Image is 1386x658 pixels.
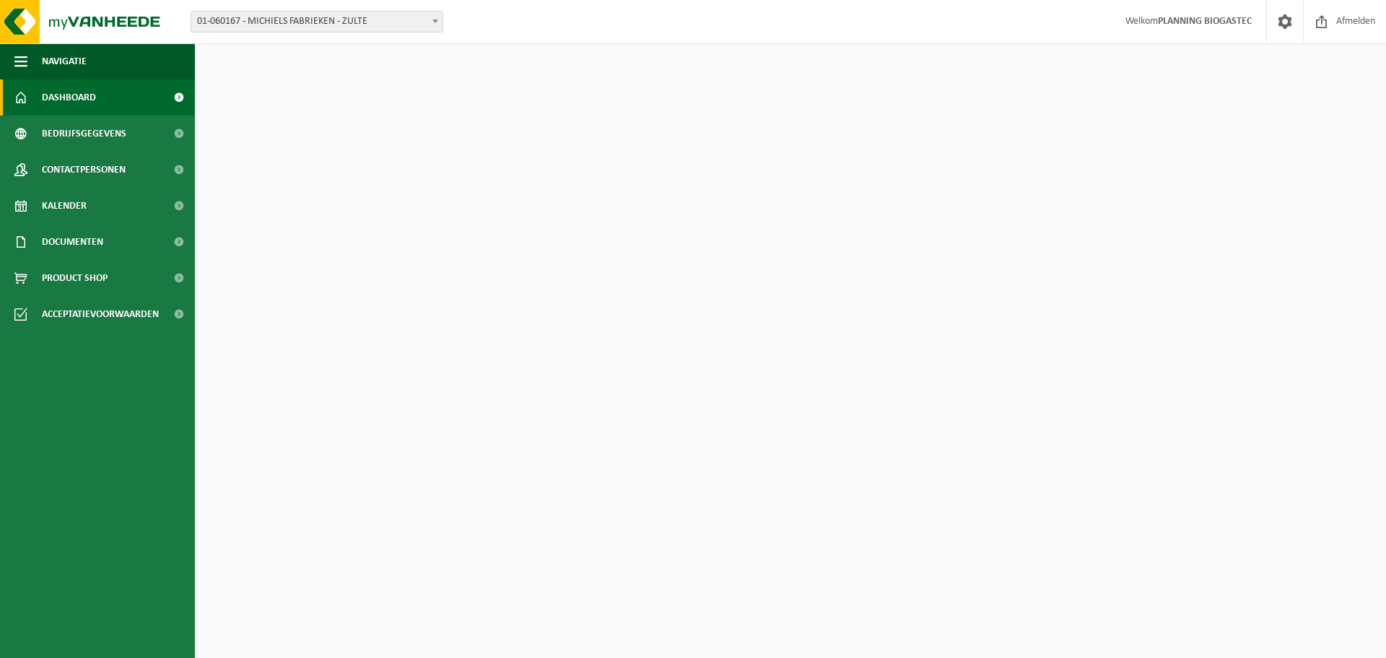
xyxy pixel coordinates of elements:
span: Dashboard [42,79,96,116]
strong: PLANNING BIOGASTEC [1158,16,1252,27]
span: Navigatie [42,43,87,79]
span: 01-060167 - MICHIELS FABRIEKEN - ZULTE [191,12,443,32]
span: Acceptatievoorwaarden [42,296,159,332]
span: Product Shop [42,260,108,296]
span: Kalender [42,188,87,224]
span: Contactpersonen [42,152,126,188]
span: 01-060167 - MICHIELS FABRIEKEN - ZULTE [191,11,443,33]
span: Bedrijfsgegevens [42,116,126,152]
span: Documenten [42,224,103,260]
